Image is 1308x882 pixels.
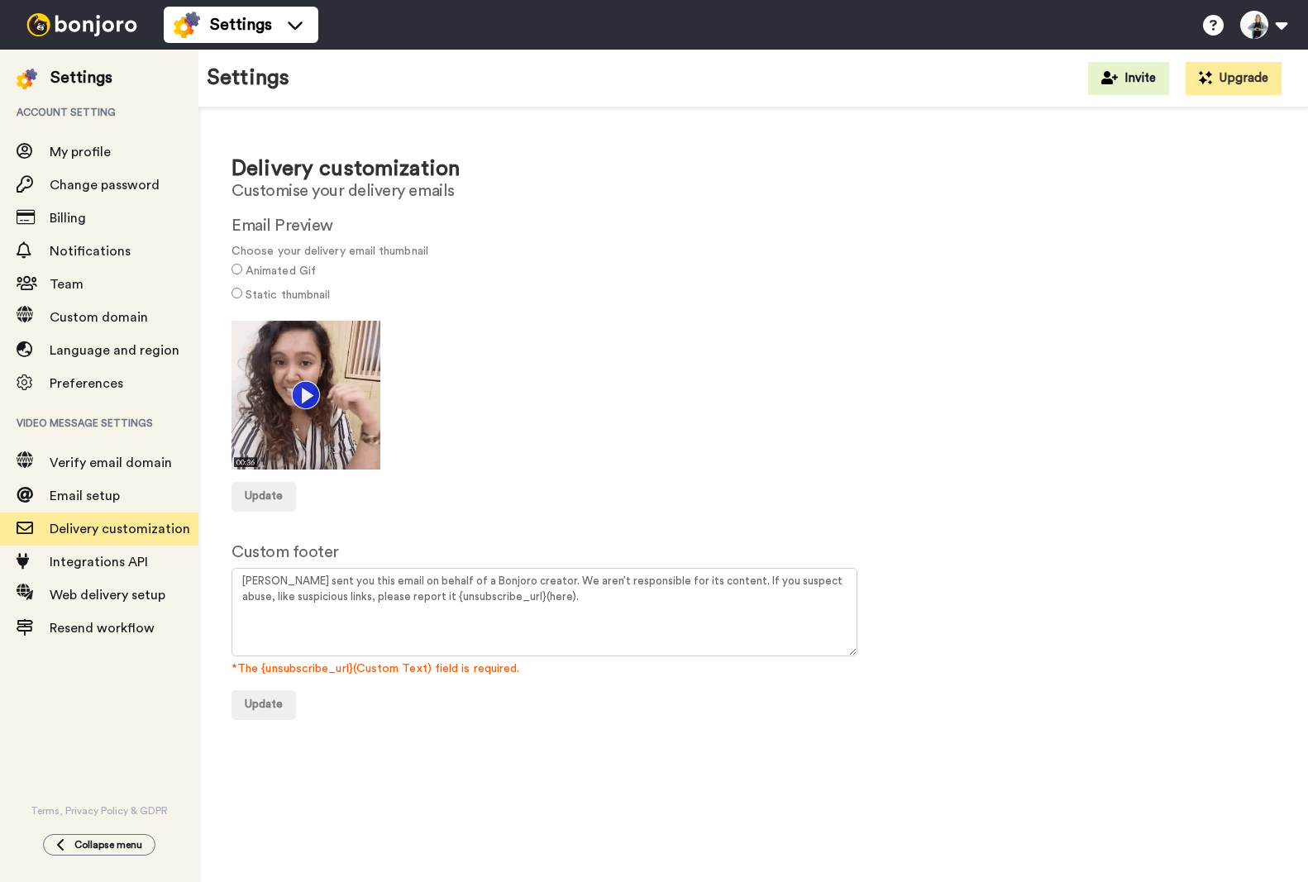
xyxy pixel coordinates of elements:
[50,344,179,357] span: Language and region
[207,66,289,90] h1: Settings
[1186,62,1282,95] button: Upgrade
[232,182,1275,200] h2: Customise your delivery emails
[232,321,380,470] img: c713b795-656f-4edb-9759-2201f17354ac.gif
[20,13,144,36] img: bj-logo-header-white.svg
[50,589,165,602] span: Web delivery setup
[50,622,155,635] span: Resend workflow
[50,245,131,258] span: Notifications
[232,217,1275,235] h2: Email Preview
[50,212,86,225] span: Billing
[50,456,172,470] span: Verify email domain
[232,243,1275,260] span: Choose your delivery email thumbnail
[246,263,316,280] label: Animated Gif
[50,179,160,192] span: Change password
[1088,62,1169,95] button: Invite
[232,157,1275,181] h1: Delivery customization
[210,13,272,36] span: Settings
[246,287,330,304] label: Static thumbnail
[232,568,857,656] textarea: [PERSON_NAME] sent you this email on behalf of a Bonjoro creator. We aren’t responsible for its c...
[43,834,155,856] button: Collapse menu
[232,482,296,512] button: Update
[245,490,283,502] span: Update
[50,489,120,503] span: Email setup
[50,377,123,390] span: Preferences
[50,66,112,89] div: Settings
[17,69,37,89] img: settings-colored.svg
[245,698,283,710] span: Update
[50,145,111,159] span: My profile
[50,311,148,324] span: Custom domain
[232,660,1275,678] span: *The {unsubscribe_url}(Custom Text) field is required.
[232,690,296,720] button: Update
[74,838,142,851] span: Collapse menu
[50,555,148,569] span: Integrations API
[174,12,200,38] img: settings-colored.svg
[232,541,339,565] label: Custom footer
[50,522,190,536] span: Delivery customization
[50,278,84,291] span: Team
